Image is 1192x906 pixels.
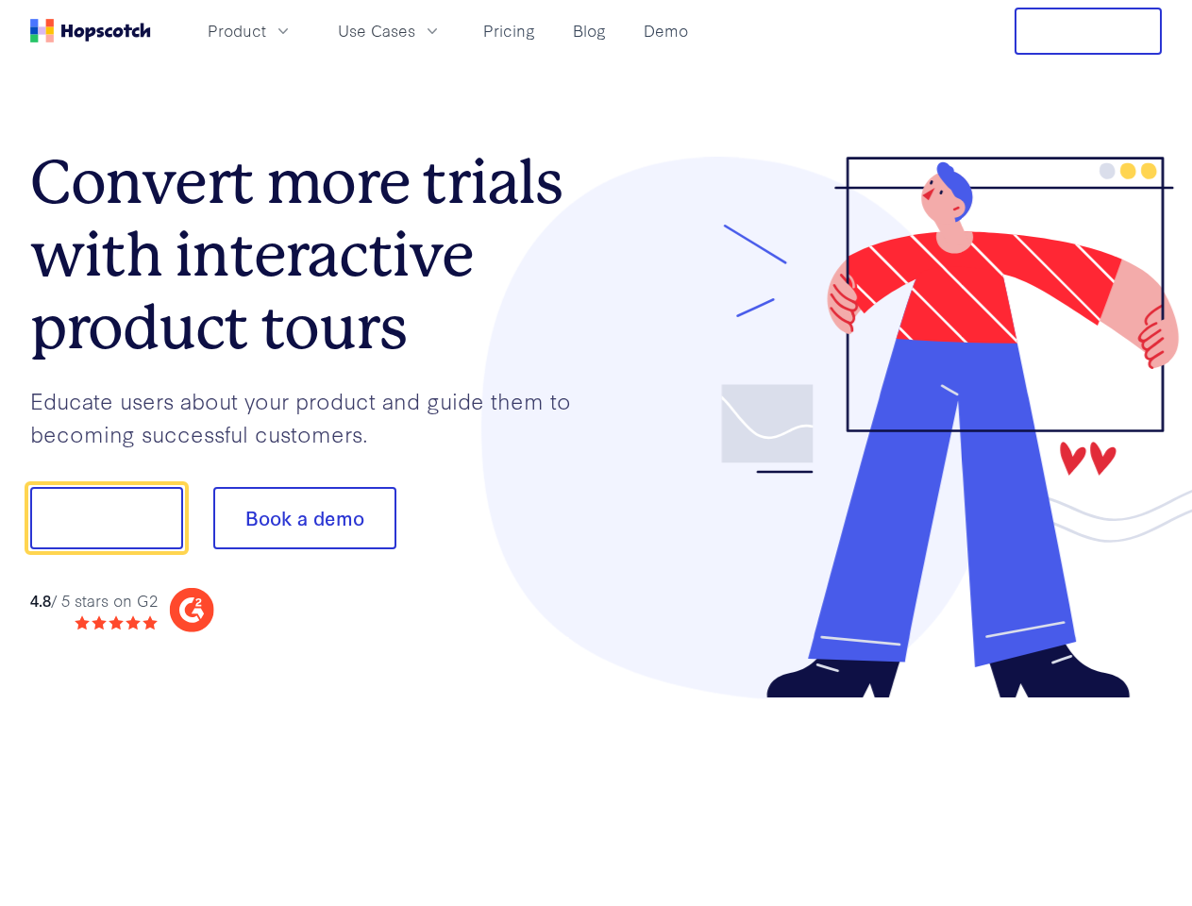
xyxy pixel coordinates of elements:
a: Blog [565,15,613,46]
p: Educate users about your product and guide them to becoming successful customers. [30,384,596,449]
span: Use Cases [338,19,415,42]
a: Pricing [476,15,543,46]
strong: 4.8 [30,589,51,611]
a: Home [30,19,151,42]
button: Book a demo [213,487,396,549]
button: Product [196,15,304,46]
span: Product [208,19,266,42]
button: Use Cases [327,15,453,46]
button: Free Trial [1015,8,1162,55]
div: / 5 stars on G2 [30,589,158,612]
h1: Convert more trials with interactive product tours [30,146,596,363]
a: Demo [636,15,696,46]
button: Show me! [30,487,183,549]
